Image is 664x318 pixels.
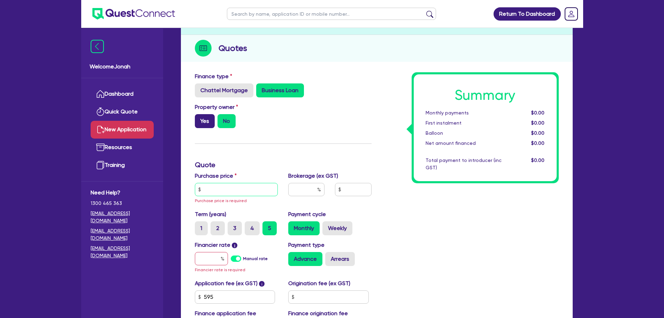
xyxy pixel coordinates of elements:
[92,8,175,20] img: quest-connect-logo-blue
[259,281,265,287] span: i
[420,130,507,137] div: Balloon
[420,140,507,147] div: Net amount financed
[322,221,352,235] label: Weekly
[195,172,237,180] label: Purchase price
[195,198,247,203] span: Purchase price is required
[288,252,322,266] label: Advance
[90,62,155,71] span: Welcome Jonah
[288,279,350,288] label: Origination fee (ex GST)
[195,72,232,81] label: Finance type
[91,200,154,207] span: 1300 465 363
[531,110,544,116] span: $0.00
[91,85,154,103] a: Dashboard
[91,245,154,259] a: [EMAIL_ADDRESS][DOMAIN_NAME]
[288,172,338,180] label: Brokerage (ex GST)
[426,87,545,104] h1: Summary
[288,221,320,235] label: Monthly
[420,109,507,117] div: Monthly payments
[494,7,561,21] a: Return To Dashboard
[195,210,226,219] label: Term (years)
[232,243,237,248] span: i
[243,256,268,262] label: Manual rate
[195,40,212,57] img: step-icon
[96,161,105,169] img: training
[91,156,154,174] a: Training
[96,143,105,151] img: resources
[420,157,507,171] div: Total payment to introducer (inc GST)
[531,157,544,163] span: $0.00
[245,221,260,235] label: 4
[96,125,105,134] img: new-application
[91,139,154,156] a: Resources
[420,119,507,127] div: First instalment
[195,103,238,111] label: Property owner
[288,210,326,219] label: Payment cycle
[262,221,277,235] label: 5
[228,221,242,235] label: 3
[91,40,104,53] img: icon-menu-close
[91,103,154,121] a: Quick Quote
[288,309,348,318] label: Finance origination fee
[531,140,544,146] span: $0.00
[531,130,544,136] span: $0.00
[195,279,258,288] label: Application fee (ex GST)
[91,210,154,224] a: [EMAIL_ADDRESS][DOMAIN_NAME]
[91,227,154,242] a: [EMAIL_ADDRESS][DOMAIN_NAME]
[91,188,154,197] span: Need Help?
[531,120,544,126] span: $0.00
[91,121,154,139] a: New Application
[195,83,253,97] label: Chattel Mortgage
[96,108,105,116] img: quick-quote
[562,5,580,23] a: Dropdown toggle
[195,114,215,128] label: Yes
[325,252,355,266] label: Arrears
[219,42,247,54] h2: Quotes
[211,221,225,235] label: 2
[288,241,325,249] label: Payment type
[195,267,245,272] span: Financier rate is required
[195,161,372,169] h3: Quote
[217,114,236,128] label: No
[195,221,208,235] label: 1
[227,8,436,20] input: Search by name, application ID or mobile number...
[195,241,238,249] label: Financier rate
[256,83,304,97] label: Business Loan
[195,309,256,318] label: Finance application fee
